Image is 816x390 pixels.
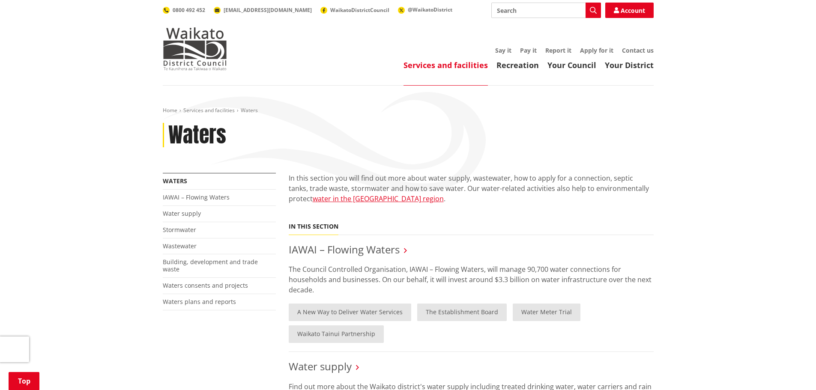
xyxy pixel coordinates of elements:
[398,6,452,13] a: @WaikatoDistrict
[289,242,400,256] a: IAWAI – Flowing Waters
[580,46,613,54] a: Apply for it
[163,107,654,114] nav: breadcrumb
[313,194,444,203] a: water in the [GEOGRAPHIC_DATA] region
[224,6,312,14] span: [EMAIL_ADDRESS][DOMAIN_NAME]
[622,46,654,54] a: Contact us
[163,242,197,250] a: Wastewater
[513,304,580,321] a: Water Meter Trial
[547,60,596,70] a: Your Council
[404,60,488,70] a: Services and facilities
[605,60,654,70] a: Your District
[605,3,654,18] a: Account
[163,193,230,201] a: IAWAI – Flowing Waters
[183,107,235,114] a: Services and facilities
[163,107,177,114] a: Home
[320,6,389,14] a: WaikatoDistrictCouncil
[289,304,411,321] a: A New Way to Deliver Water Services
[168,123,226,148] h1: Waters
[163,298,236,306] a: Waters plans and reports
[491,3,601,18] input: Search input
[289,173,654,214] p: In this section you will find out more about water supply, wastewater, how to apply for a connect...
[163,226,196,234] a: Stormwater
[9,372,39,390] a: Top
[163,6,205,14] a: 0800 492 452
[173,6,205,14] span: 0800 492 452
[545,46,571,54] a: Report it
[289,359,352,373] a: Water supply
[163,209,201,217] a: Water supply
[408,6,452,13] span: @WaikatoDistrict
[163,281,248,289] a: Waters consents and projects
[241,107,258,114] span: Waters
[289,325,384,343] a: Waikato Tainui Partnership
[289,264,654,295] p: The Council Controlled Organisation, IAWAI – Flowing Waters, will manage 90,700 water connections...
[163,27,227,70] img: Waikato District Council - Te Kaunihera aa Takiwaa o Waikato
[520,46,537,54] a: Pay it
[495,46,511,54] a: Say it
[163,177,187,185] a: Waters
[289,223,338,230] h5: In this section
[214,6,312,14] a: [EMAIL_ADDRESS][DOMAIN_NAME]
[417,304,507,321] a: The Establishment Board
[496,60,539,70] a: Recreation
[163,258,258,273] a: Building, development and trade waste
[330,6,389,14] span: WaikatoDistrictCouncil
